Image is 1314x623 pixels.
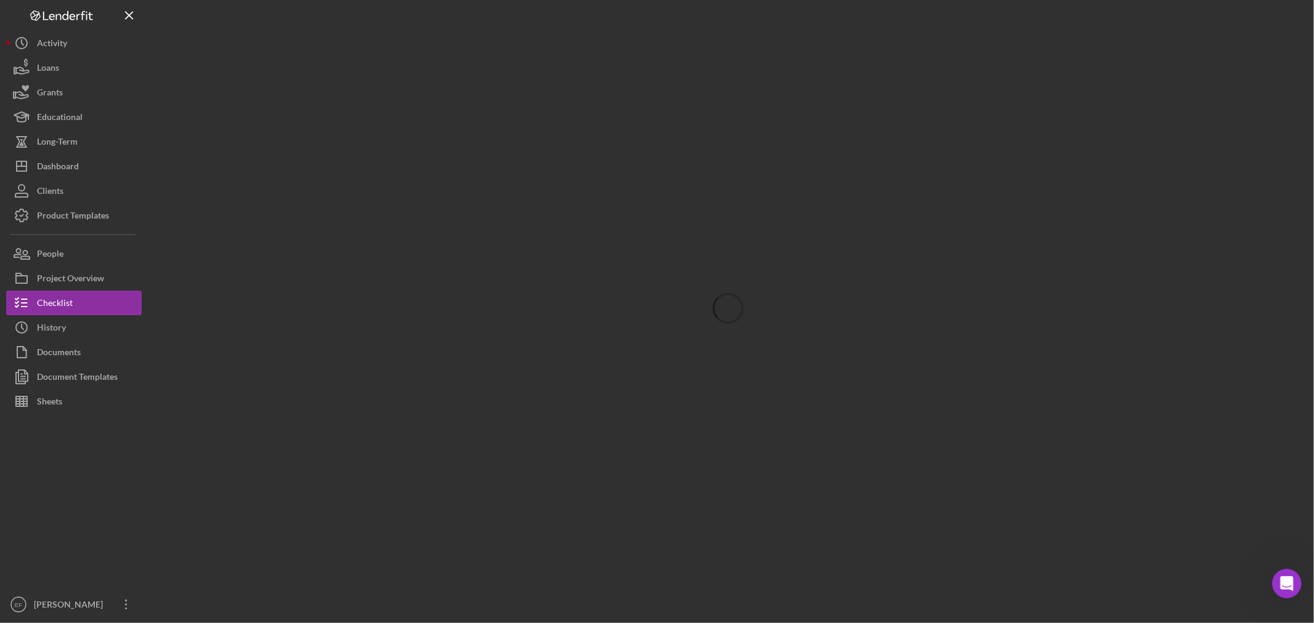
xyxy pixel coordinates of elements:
div: Activity [37,31,67,58]
div: People [37,241,63,269]
div: ok ill have him go in and complete it now. [54,286,227,310]
button: Emoji picker [19,403,29,413]
div: Loans [37,55,59,83]
div: Nevertheless, I edited the form in our back end. Can you please try again? and sorry for the inco... [10,218,202,269]
div: Yes, please let me know if they are still having issues. Thank you![PERSON_NAME] • 21h ago [10,348,202,387]
div: ok ill have him go in and complete it now. [44,278,237,317]
p: Active 14h ago [60,15,120,28]
button: go back [8,5,31,28]
div: Co borrower for Gather up cannot submit credit authorization as his DOB is coming up before [DEMO... [44,12,237,75]
button: Document Templates [6,364,142,389]
div: his DOB is [DEMOGRAPHIC_DATA] [82,136,227,148]
button: Home [193,5,216,28]
div: Grants [37,80,63,108]
div: Dashboard [37,154,79,182]
div: Project Overview [37,266,104,294]
div: [PERSON_NAME] [31,592,111,620]
button: Checklist [6,291,142,315]
button: Loans [6,55,142,80]
div: I see, can you please send me the email address for the project so I can look it up? [10,166,202,217]
img: Profile image for Christina [35,7,55,26]
button: Send a message… [211,398,231,418]
div: I see, can you please send me the email address for the project so I can look it up? [20,173,192,209]
button: People [6,241,142,266]
button: Product Templates [6,203,142,228]
button: EF[PERSON_NAME] [6,592,142,617]
textarea: Message… [10,377,236,398]
div: Erika says… [10,278,237,327]
button: Educational [6,105,142,129]
div: Christina says… [10,166,237,218]
iframe: Intercom live chat [1272,569,1302,598]
div: Documents [37,340,81,368]
div: Christina says… [10,348,237,414]
div: Document Templates [37,364,118,392]
div: his DOB is [DEMOGRAPHIC_DATA] [72,129,237,156]
div: Select a date after [[DATE]] and before [[DATE]] [44,77,237,128]
div: Clients [37,179,63,206]
button: Clients [6,179,142,203]
div: Product Templates [37,203,109,231]
button: Long-Term [6,129,142,154]
div: Co borrower for Gather up cannot submit credit authorization as his DOB is coming up before [DEMO... [54,20,227,68]
button: Activity [6,31,142,55]
button: Upload attachment [59,403,68,413]
div: Long-Term [37,129,78,157]
div: Sheets [37,389,62,417]
div: Nevertheless, I edited the form in our back end. Can you please try again? and sorry for the inco... [20,225,192,262]
text: EF [15,601,22,608]
button: Project Overview [6,266,142,291]
div: Educational [37,105,83,132]
div: Erika says… [10,77,237,129]
div: Close [216,5,238,27]
div: Checklist [37,291,73,318]
div: Erika says… [10,12,237,76]
button: Dashboard [6,154,142,179]
button: Sheets [6,389,142,414]
div: History [37,315,66,343]
button: Gif picker [39,403,49,413]
div: Select a date after [[DATE]] and before [[DATE]] [54,84,227,121]
h1: [PERSON_NAME] [60,6,140,15]
div: Christina says… [10,218,237,279]
button: Documents [6,340,142,364]
div: Yes, please let me know if they are still having issues. Thank you! [20,355,192,379]
button: History [6,315,142,340]
div: Erika says… [10,129,237,166]
button: Grants [6,80,142,105]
